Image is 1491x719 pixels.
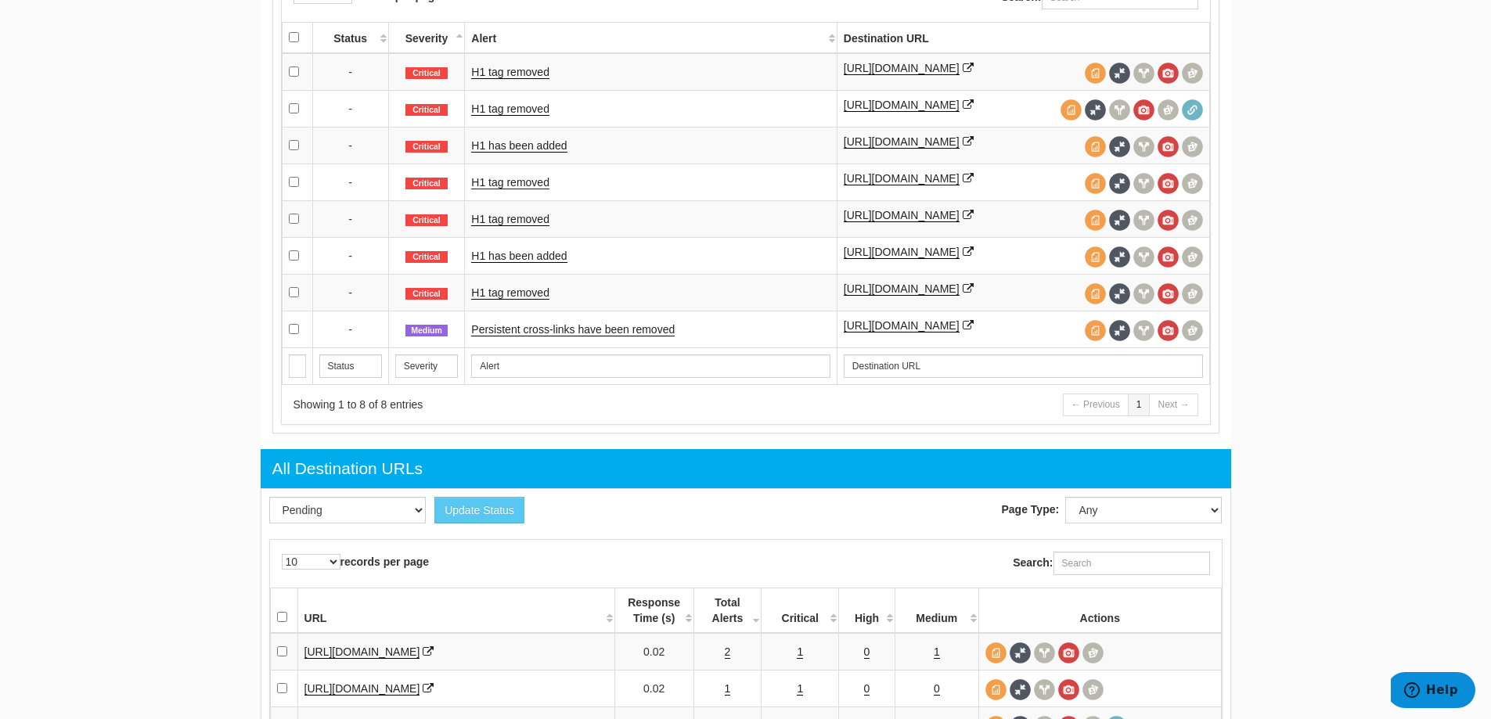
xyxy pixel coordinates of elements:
span: View source [1061,99,1082,120]
th: Actions [979,588,1221,633]
button: Update Status [434,497,524,523]
span: View source [1085,136,1106,157]
span: Compare screenshots [1182,63,1203,84]
a: 1 [797,645,803,659]
span: Compare screenshots [1182,136,1203,157]
a: H1 tag removed [471,213,549,226]
a: [URL][DOMAIN_NAME] [844,62,960,75]
span: Compare screenshots [1182,283,1203,304]
span: Compare screenshots [1082,679,1104,700]
a: Next → [1149,394,1197,416]
th: Destination URL [837,22,1209,53]
th: Severity: activate to sort column descending [388,22,465,53]
td: - [312,127,388,164]
td: 0.02 [614,633,693,670]
span: View screenshot [1158,283,1179,304]
span: Full Source Diff [1109,320,1130,341]
span: Redirect chain [1182,99,1203,120]
td: - [312,200,388,237]
a: [URL][DOMAIN_NAME] [844,172,960,185]
span: View headers [1109,99,1130,120]
span: View screenshot [1158,246,1179,268]
label: Page Type: [1002,502,1063,517]
select: records per page [282,554,340,570]
div: Showing 1 to 8 of 8 entries [294,397,726,412]
a: 0 [864,682,870,696]
span: Compare screenshots [1182,246,1203,268]
th: URL: activate to sort column ascending [297,588,614,633]
td: 0.02 [614,670,693,706]
span: View screenshot [1058,642,1079,663]
span: View headers [1133,210,1154,231]
a: 1 [1128,394,1151,416]
a: 1 [725,682,731,696]
span: View headers [1133,320,1154,341]
span: View source [1085,246,1106,268]
th: Response Time (s): activate to sort column ascending [614,588,693,633]
span: Medium [405,325,448,337]
label: Search: [1013,552,1209,575]
th: Alert: activate to sort column ascending [465,22,837,53]
input: Search: [1053,552,1210,575]
span: View source [985,679,1007,700]
span: Full Source Diff [1109,246,1130,268]
a: H1 tag removed [471,66,549,79]
a: H1 has been added [471,139,567,153]
span: Full Source Diff [1010,679,1031,700]
a: ← Previous [1063,394,1129,416]
span: Full Source Diff [1109,173,1130,194]
th: High &nbsp;: activate to sort column ascending [839,588,895,633]
a: [URL][DOMAIN_NAME] [844,99,960,112]
span: View screenshot [1158,320,1179,341]
span: View source [1085,210,1106,231]
td: - [312,237,388,274]
span: Full Source Diff [1109,63,1130,84]
span: Full Source Diff [1109,283,1130,304]
span: Compare screenshots [1082,642,1104,663]
th: Status: activate to sort column ascending [312,22,388,53]
span: Compare screenshots [1158,99,1179,120]
span: View screenshot [1158,173,1179,194]
td: - [312,53,388,91]
a: 0 [864,645,870,659]
input: Search [289,354,306,378]
a: H1 has been added [471,250,567,263]
span: View screenshot [1158,210,1179,231]
input: Search [471,354,830,378]
a: [URL][DOMAIN_NAME] [844,319,960,333]
span: Full Source Diff [1109,210,1130,231]
span: View source [1085,320,1106,341]
span: Compare screenshots [1182,320,1203,341]
label: records per page [282,554,430,570]
a: [URL][DOMAIN_NAME] [304,645,420,659]
span: View headers [1133,173,1154,194]
span: View screenshot [1158,63,1179,84]
span: Critical [405,67,448,80]
input: Search [844,354,1203,378]
span: Compare screenshots [1182,210,1203,231]
a: 1 [797,682,803,696]
span: View headers [1034,642,1055,663]
iframe: Opens a widget where you can find more information [1391,672,1475,711]
a: H1 tag removed [471,286,549,300]
a: 0 [934,682,940,696]
span: View source [1085,63,1106,84]
td: - [312,164,388,200]
a: [URL][DOMAIN_NAME] [844,135,960,149]
div: All Destination URLs [272,457,423,480]
span: Critical [405,104,448,117]
input: Search [319,354,382,378]
a: [URL][DOMAIN_NAME] [844,209,960,222]
a: H1 tag removed [471,176,549,189]
a: Persistent cross-links have been removed [471,323,675,336]
span: Critical [405,178,448,190]
a: [URL][DOMAIN_NAME] [304,682,420,696]
span: Critical [405,214,448,227]
span: Critical [405,288,448,300]
span: View source [985,642,1007,663]
a: [URL][DOMAIN_NAME] [844,246,960,259]
span: Full Source Diff [1010,642,1031,663]
input: Search [395,354,459,378]
td: - [312,274,388,311]
a: [URL][DOMAIN_NAME] [844,282,960,296]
